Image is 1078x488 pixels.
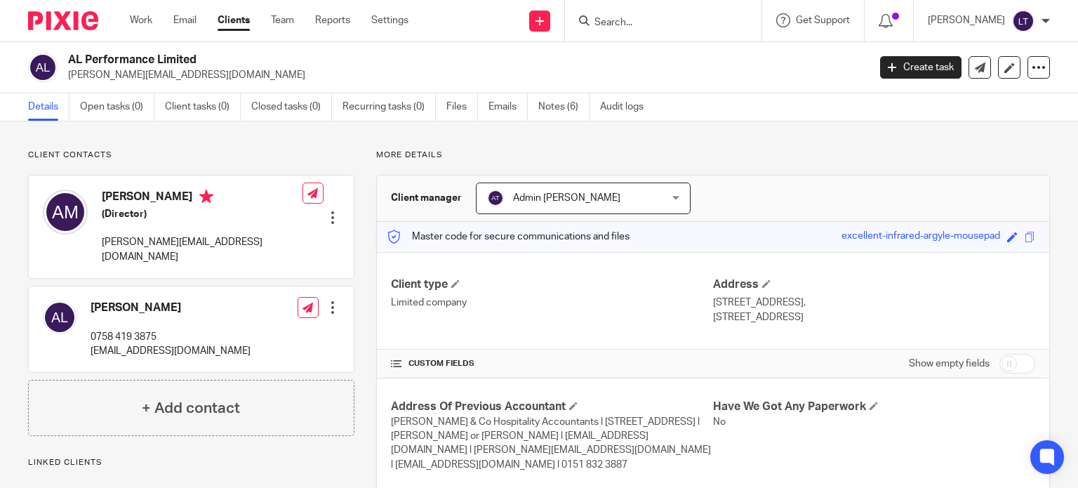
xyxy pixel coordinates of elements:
h4: + Add contact [142,397,240,419]
img: svg%3E [43,190,88,235]
h4: [PERSON_NAME] [102,190,302,207]
img: svg%3E [1012,10,1034,32]
a: Email [173,13,197,27]
a: Recurring tasks (0) [342,93,436,121]
p: [PERSON_NAME] [928,13,1005,27]
span: No [713,417,726,427]
a: Closed tasks (0) [251,93,332,121]
h4: [PERSON_NAME] [91,301,251,315]
a: Work [130,13,152,27]
a: Reports [315,13,350,27]
h3: Client manager [391,191,462,205]
span: Get Support [796,15,850,25]
p: 0758 419 3875 [91,330,251,344]
p: Client contacts [28,150,354,161]
a: Files [446,93,478,121]
input: Search [593,17,719,29]
p: Master code for secure communications and files [387,230,630,244]
p: Limited company [391,296,713,310]
label: Show empty fields [909,357,990,371]
img: svg%3E [43,301,76,334]
a: Create task [880,56,961,79]
p: More details [376,150,1050,161]
a: Emails [488,93,528,121]
img: svg%3E [487,190,504,206]
a: Audit logs [600,93,654,121]
h4: Have We Got Any Paperwork [713,400,1035,414]
h5: (Director) [102,207,302,221]
a: Notes (6) [538,93,590,121]
a: Client tasks (0) [165,93,241,121]
h4: CUSTOM FIELDS [391,358,713,369]
h2: AL Performance Limited [68,53,701,67]
h4: Address Of Previous Accountant [391,400,713,414]
span: Admin [PERSON_NAME] [513,193,620,203]
p: [PERSON_NAME][EMAIL_ADDRESS][DOMAIN_NAME] [102,235,302,264]
p: [STREET_ADDRESS] [713,310,1035,324]
a: Clients [218,13,250,27]
h4: Client type [391,277,713,292]
a: Settings [371,13,408,27]
p: Linked clients [28,457,354,468]
img: svg%3E [28,53,58,82]
span: [PERSON_NAME] & Co Hospitality Accountants l [STREET_ADDRESS] l [PERSON_NAME] or [PERSON_NAME] l ... [391,417,711,470]
a: Team [271,13,294,27]
img: Pixie [28,11,98,30]
div: excellent-infrared-argyle-mousepad [841,229,1000,245]
p: [PERSON_NAME][EMAIL_ADDRESS][DOMAIN_NAME] [68,68,859,82]
p: [EMAIL_ADDRESS][DOMAIN_NAME] [91,344,251,358]
h4: Address [713,277,1035,292]
a: Details [28,93,69,121]
i: Primary [199,190,213,204]
a: Open tasks (0) [80,93,154,121]
p: [STREET_ADDRESS], [713,296,1035,310]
